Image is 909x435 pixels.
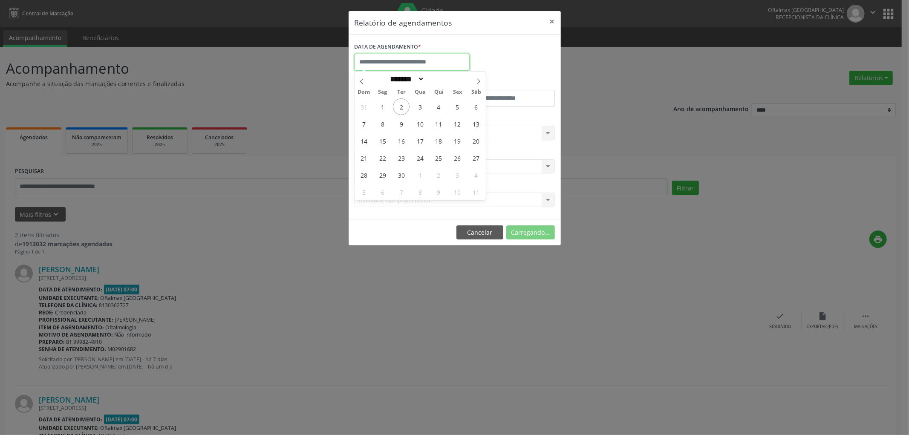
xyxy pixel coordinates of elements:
span: Setembro 27, 2025 [468,150,485,166]
span: Qui [430,89,448,95]
span: Setembro 13, 2025 [468,115,485,132]
span: Outubro 11, 2025 [468,184,485,200]
span: Setembro 18, 2025 [430,133,447,149]
span: Outubro 7, 2025 [393,184,410,200]
span: Setembro 30, 2025 [393,167,410,183]
label: DATA DE AGENDAMENTO [355,40,421,54]
span: Setembro 5, 2025 [449,98,466,115]
input: Year [424,75,453,84]
span: Dom [355,89,373,95]
span: Setembro 25, 2025 [430,150,447,166]
select: Month [387,75,425,84]
span: Outubro 10, 2025 [449,184,466,200]
h5: Relatório de agendamentos [355,17,452,28]
span: Outubro 4, 2025 [468,167,485,183]
span: Setembro 28, 2025 [355,167,372,183]
span: Qua [411,89,430,95]
span: Outubro 3, 2025 [449,167,466,183]
span: Setembro 15, 2025 [374,133,391,149]
span: Setembro 17, 2025 [412,133,428,149]
span: Setembro 20, 2025 [468,133,485,149]
span: Setembro 2, 2025 [393,98,410,115]
span: Setembro 26, 2025 [449,150,466,166]
span: Setembro 1, 2025 [374,98,391,115]
span: Setembro 12, 2025 [449,115,466,132]
span: Setembro 22, 2025 [374,150,391,166]
span: Outubro 1, 2025 [412,167,428,183]
span: Setembro 6, 2025 [468,98,485,115]
span: Setembro 10, 2025 [412,115,428,132]
span: Sáb [467,89,486,95]
span: Outubro 6, 2025 [374,184,391,200]
span: Setembro 16, 2025 [393,133,410,149]
span: Setembro 21, 2025 [355,150,372,166]
span: Outubro 5, 2025 [355,184,372,200]
span: Setembro 19, 2025 [449,133,466,149]
span: Agosto 31, 2025 [355,98,372,115]
button: Cancelar [456,225,503,240]
span: Seg [373,89,392,95]
span: Sex [448,89,467,95]
span: Ter [392,89,411,95]
span: Setembro 11, 2025 [430,115,447,132]
span: Outubro 8, 2025 [412,184,428,200]
span: Outubro 9, 2025 [430,184,447,200]
label: ATÉ [457,77,555,90]
button: Carregando... [506,225,555,240]
span: Setembro 3, 2025 [412,98,428,115]
span: Setembro 23, 2025 [393,150,410,166]
span: Setembro 4, 2025 [430,98,447,115]
span: Setembro 24, 2025 [412,150,428,166]
span: Setembro 7, 2025 [355,115,372,132]
span: Setembro 29, 2025 [374,167,391,183]
span: Setembro 8, 2025 [374,115,391,132]
span: Setembro 14, 2025 [355,133,372,149]
span: Setembro 9, 2025 [393,115,410,132]
span: Outubro 2, 2025 [430,167,447,183]
button: Close [544,11,561,32]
